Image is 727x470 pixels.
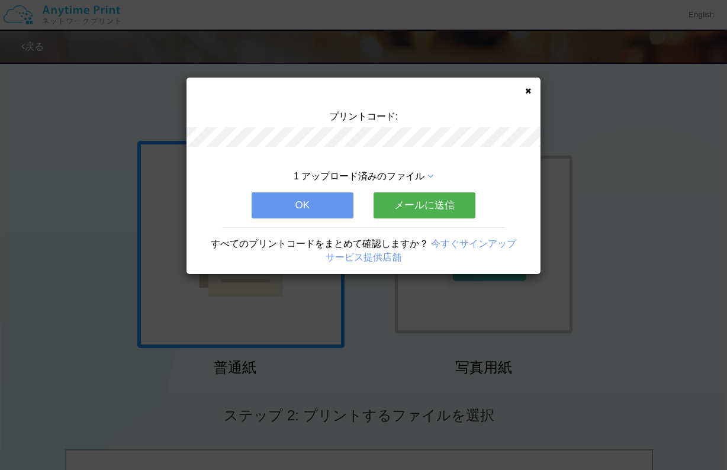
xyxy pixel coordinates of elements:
a: サービス提供店舗 [326,252,401,262]
button: OK [252,192,353,218]
a: 今すぐサインアップ [431,239,516,249]
button: メールに送信 [374,192,475,218]
span: 1 アップロード済みのファイル [294,171,424,181]
span: プリントコード: [329,111,398,121]
span: すべてのプリントコードをまとめて確認しますか？ [211,239,429,249]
